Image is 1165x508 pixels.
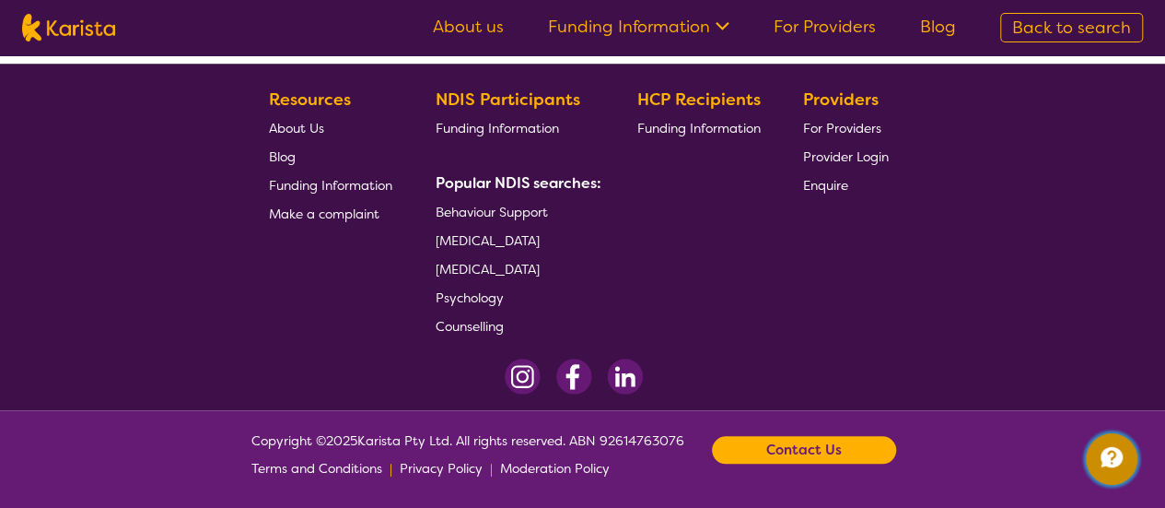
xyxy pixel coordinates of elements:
[436,289,504,306] span: Psychology
[500,455,610,482] a: Moderation Policy
[269,206,379,222] span: Make a complaint
[636,113,760,142] a: Funding Information
[636,120,760,136] span: Funding Information
[766,436,842,464] b: Contact Us
[436,226,594,254] a: [MEDICAL_DATA]
[251,427,684,482] span: Copyright © 2025 Karista Pty Ltd. All rights reserved. ABN 92614763076
[803,113,889,142] a: For Providers
[436,204,548,220] span: Behaviour Support
[920,16,956,38] a: Blog
[269,120,324,136] span: About Us
[1000,13,1143,42] a: Back to search
[400,460,483,477] span: Privacy Policy
[400,455,483,482] a: Privacy Policy
[269,199,392,228] a: Make a complaint
[803,177,848,194] span: Enquire
[269,113,392,142] a: About Us
[436,254,594,283] a: [MEDICAL_DATA]
[436,318,504,335] span: Counselling
[803,89,879,111] b: Providers
[436,173,601,193] b: Popular NDIS searches:
[555,359,592,395] img: Facebook
[803,142,889,171] a: Provider Login
[436,232,540,249] span: [MEDICAL_DATA]
[548,16,729,38] a: Funding Information
[390,455,392,482] p: |
[436,89,580,111] b: NDIS Participants
[251,460,382,477] span: Terms and Conditions
[607,359,643,395] img: LinkedIn
[436,197,594,226] a: Behaviour Support
[436,120,559,136] span: Funding Information
[269,148,296,165] span: Blog
[636,89,760,111] b: HCP Recipients
[269,142,392,171] a: Blog
[436,312,594,340] a: Counselling
[436,113,594,142] a: Funding Information
[803,120,881,136] span: For Providers
[269,171,392,199] a: Funding Information
[774,16,876,38] a: For Providers
[433,16,504,38] a: About us
[436,283,594,312] a: Psychology
[436,261,540,278] span: [MEDICAL_DATA]
[490,455,493,482] p: |
[500,460,610,477] span: Moderation Policy
[269,177,392,194] span: Funding Information
[1012,17,1131,39] span: Back to search
[803,148,889,165] span: Provider Login
[505,359,541,395] img: Instagram
[803,171,889,199] a: Enquire
[1086,433,1137,485] button: Channel Menu
[269,89,351,111] b: Resources
[22,14,115,41] img: Karista logo
[251,455,382,482] a: Terms and Conditions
